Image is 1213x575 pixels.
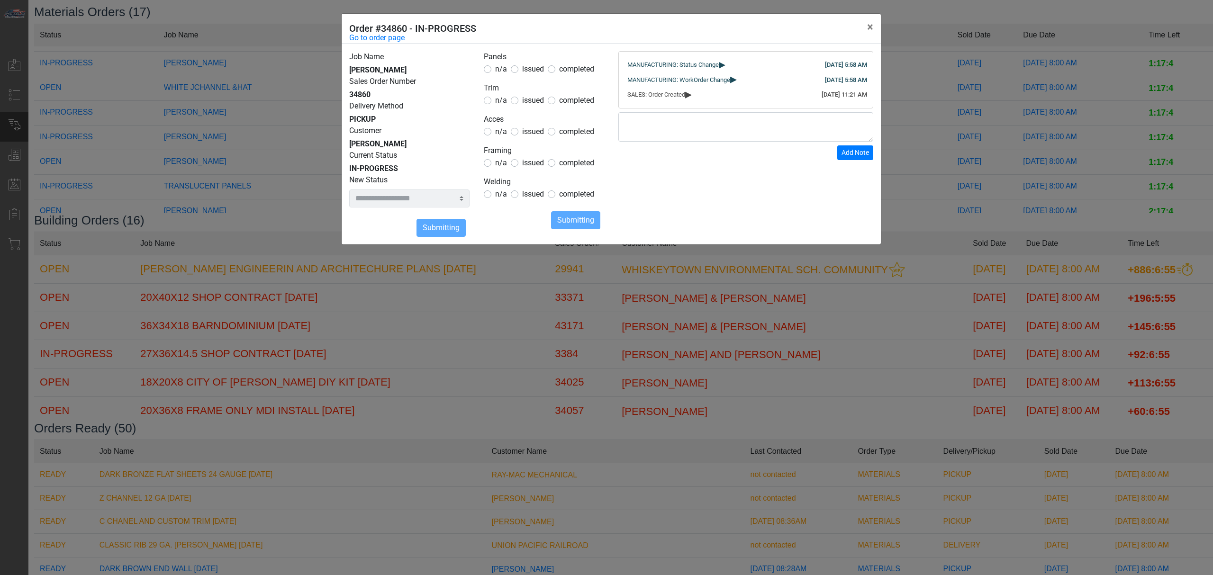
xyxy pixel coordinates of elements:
legend: Welding [484,176,604,189]
span: ▸ [685,91,692,97]
label: Delivery Method [349,100,403,112]
span: Add Note [842,149,869,156]
span: n/a [495,158,507,167]
div: SALES: Order Created [627,90,864,99]
label: Job Name [349,51,384,63]
span: n/a [495,127,507,136]
label: Sales Order Number [349,76,416,87]
div: [DATE] 11:21 AM [822,90,867,99]
span: completed [559,64,594,73]
legend: Framing [484,145,604,157]
span: issued [522,158,544,167]
span: completed [559,189,594,198]
span: n/a [495,96,507,105]
span: n/a [495,189,507,198]
span: n/a [495,64,507,73]
span: ▸ [719,61,725,67]
div: [DATE] 5:58 AM [825,60,867,70]
label: Customer [349,125,381,136]
span: completed [559,96,594,105]
div: MANUFACTURING: Status Change [627,60,864,70]
span: completed [559,158,594,167]
h5: Order #34860 - IN-PROGRESS [349,21,476,36]
legend: Acces [484,114,604,126]
legend: Panels [484,51,604,63]
div: 34860 [349,89,470,100]
legend: Trim [484,82,604,95]
span: issued [522,189,544,198]
button: Submitting [416,219,466,237]
span: [PERSON_NAME] [349,65,407,74]
div: IN-PROGRESS [349,163,470,174]
span: Submitting [423,223,460,232]
span: issued [522,127,544,136]
button: Submitting [551,211,600,229]
label: Current Status [349,150,397,161]
span: completed [559,127,594,136]
div: [DATE] 5:58 AM [825,75,867,85]
a: Go to order page [349,32,405,44]
span: issued [522,64,544,73]
button: Add Note [837,145,873,160]
span: Submitting [557,216,594,225]
div: PICKUP [349,114,470,125]
div: [PERSON_NAME] [349,138,470,150]
button: Close [860,14,881,40]
div: MANUFACTURING: WorkOrder Change [627,75,864,85]
span: issued [522,96,544,105]
span: ▸ [730,76,737,82]
label: New Status [349,174,388,186]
